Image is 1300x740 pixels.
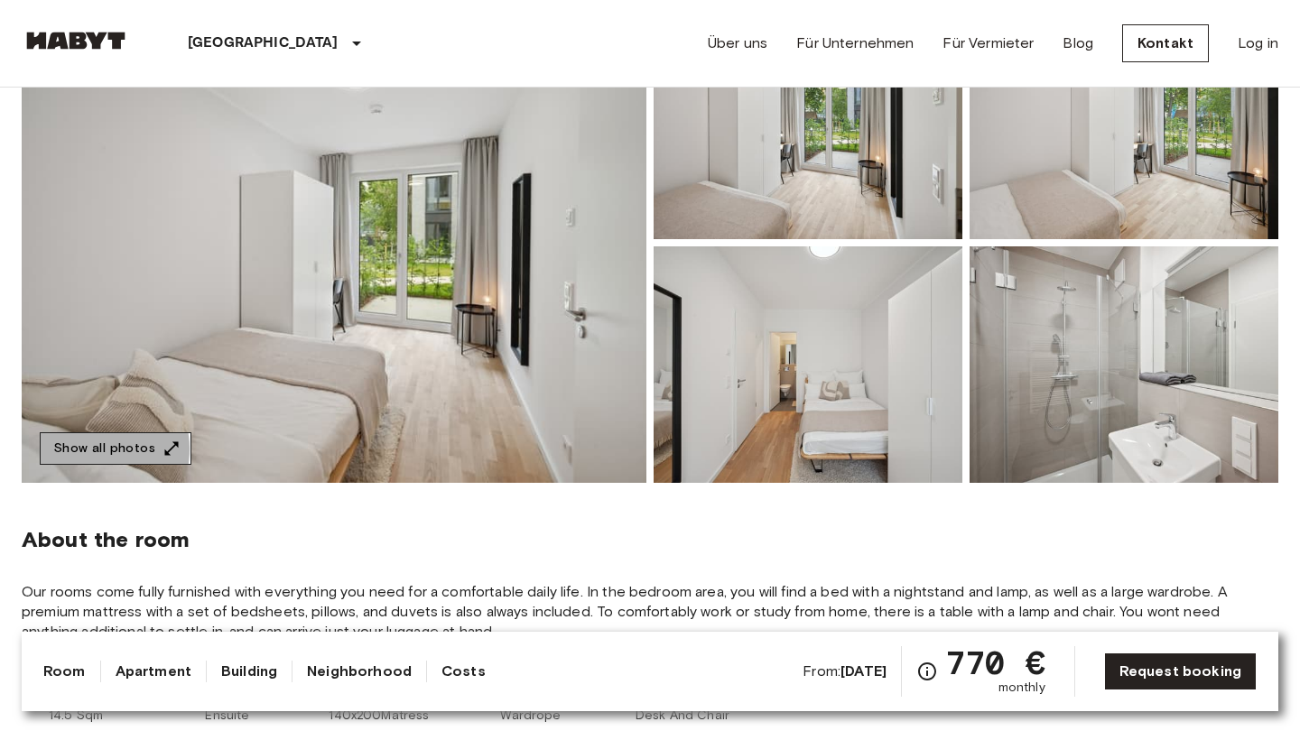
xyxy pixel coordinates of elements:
[1238,32,1278,54] a: Log in
[636,707,729,725] span: Desk And Chair
[22,3,646,483] img: Marketing picture of unit DE-01-260-053-04
[1122,24,1209,62] a: Kontakt
[998,679,1045,697] span: monthly
[840,662,887,680] b: [DATE]
[970,3,1278,239] img: Picture of unit DE-01-260-053-04
[43,661,86,682] a: Room
[942,32,1034,54] a: Für Vermieter
[441,661,486,682] a: Costs
[49,707,103,725] span: 14.5 Sqm
[22,526,1278,553] span: About the room
[329,707,429,725] span: 140x200Matress
[22,582,1278,642] span: Our rooms come fully furnished with everything you need for a comfortable daily life. In the bedr...
[708,32,767,54] a: Über uns
[945,646,1045,679] span: 770 €
[221,661,277,682] a: Building
[307,661,412,682] a: Neighborhood
[22,32,130,50] img: Habyt
[1104,652,1257,690] a: Request booking
[916,661,938,682] svg: Check cost overview for full price breakdown. Please note that discounts apply to new joiners onl...
[803,661,887,681] span: From:
[500,707,561,725] span: Wardrope
[116,661,191,682] a: Apartment
[654,246,962,483] img: Picture of unit DE-01-260-053-04
[970,246,1278,483] img: Picture of unit DE-01-260-053-04
[654,3,962,239] img: Picture of unit DE-01-260-053-04
[205,707,249,725] span: Ensuite
[1063,32,1093,54] a: Blog
[188,32,339,54] p: [GEOGRAPHIC_DATA]
[40,432,191,466] button: Show all photos
[796,32,914,54] a: Für Unternehmen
